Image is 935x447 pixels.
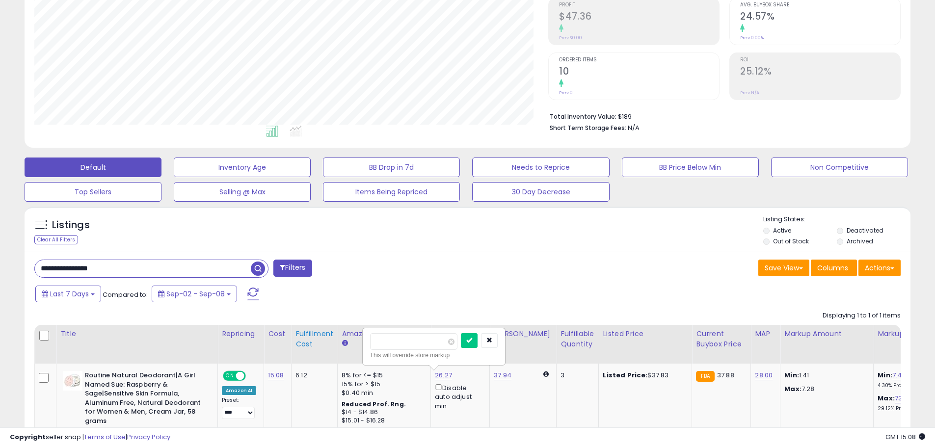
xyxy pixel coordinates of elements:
small: Prev: 0.00% [740,35,764,41]
span: Profit [559,2,719,8]
div: Fulfillable Quantity [561,329,594,349]
button: Items Being Repriced [323,182,460,202]
label: Out of Stock [773,237,809,245]
span: Compared to: [103,290,148,299]
button: Sep-02 - Sep-08 [152,286,237,302]
a: Terms of Use [84,432,126,442]
small: Prev: N/A [740,90,759,96]
div: This will override store markup [370,350,498,360]
button: Filters [273,260,312,277]
small: FBA [696,371,714,382]
div: Disable auto adjust min [435,382,482,411]
div: $37.83 [603,371,684,380]
h2: $47.36 [559,11,719,24]
li: $189 [550,110,893,122]
div: Cost [268,329,287,339]
a: 28.00 [755,370,773,380]
div: 6.12 [295,371,330,380]
p: Listing States: [763,215,910,224]
b: Max: [878,394,895,403]
a: 26.27 [435,370,452,380]
span: 37.88 [717,370,734,380]
div: 3 [561,371,591,380]
img: 311K3onqJaL._SL40_.jpg [63,371,82,391]
label: Archived [847,237,873,245]
button: BB Drop in 7d [323,158,460,177]
button: Last 7 Days [35,286,101,302]
b: Reduced Prof. Rng. [342,400,406,408]
h5: Listings [52,218,90,232]
span: N/A [628,123,640,132]
div: $0.40 min [342,389,423,397]
small: Prev: 0 [559,90,573,96]
div: Repricing [222,329,260,339]
button: Top Sellers [25,182,161,202]
h2: 24.57% [740,11,900,24]
span: OFF [244,372,260,380]
div: Fulfillment Cost [295,329,333,349]
b: Short Term Storage Fees: [550,124,626,132]
span: Ordered Items [559,57,719,63]
b: Listed Price: [603,370,647,380]
span: Avg. Buybox Share [740,2,900,8]
div: Clear All Filters [34,235,78,244]
button: Actions [858,260,901,276]
h2: 10 [559,66,719,79]
a: Privacy Policy [127,432,170,442]
button: BB Price Below Min [622,158,759,177]
div: Amazon AI [222,386,256,395]
button: Save View [758,260,809,276]
span: Sep-02 - Sep-08 [166,289,225,299]
button: Columns [811,260,857,276]
div: $15.01 - $16.28 [342,417,423,425]
p: 7.28 [784,385,866,394]
div: Listed Price [603,329,688,339]
button: Selling @ Max [174,182,311,202]
h2: 25.12% [740,66,900,79]
span: ROI [740,57,900,63]
div: Title [60,329,214,339]
a: 37.94 [494,370,511,380]
span: Last 7 Days [50,289,89,299]
label: Active [773,226,791,235]
small: Prev: $0.00 [559,35,582,41]
div: 15% for > $15 [342,380,423,389]
div: seller snap | | [10,433,170,442]
div: MAP [755,329,776,339]
p: 1.41 [784,371,866,380]
span: ON [224,372,236,380]
span: 2025-09-16 15:08 GMT [885,432,925,442]
button: Default [25,158,161,177]
div: Current Buybox Price [696,329,747,349]
a: 15.08 [268,370,284,380]
b: Min: [878,370,892,380]
strong: Max: [784,384,801,394]
a: 73.27 [895,394,911,403]
button: Non Competitive [771,158,908,177]
small: Amazon Fees. [342,339,347,348]
div: $14 - $14.86 [342,408,423,417]
div: Markup Amount [784,329,869,339]
div: [PERSON_NAME] [494,329,552,339]
b: Total Inventory Value: [550,112,616,121]
button: Needs to Reprice [472,158,609,177]
div: Displaying 1 to 1 of 1 items [823,311,901,320]
b: Routine Natural Deodorant|A Girl Named Sue: Raspberry & Sage|Sensitive Skin Formula, Aluminum Fre... [85,371,204,428]
div: Preset: [222,397,256,419]
strong: Min: [784,370,799,380]
button: 30 Day Decrease [472,182,609,202]
strong: Copyright [10,432,46,442]
span: Columns [817,263,848,273]
div: 8% for <= $15 [342,371,423,380]
label: Deactivated [847,226,883,235]
a: 7.49 [892,370,906,380]
div: Amazon Fees [342,329,427,339]
button: Inventory Age [174,158,311,177]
